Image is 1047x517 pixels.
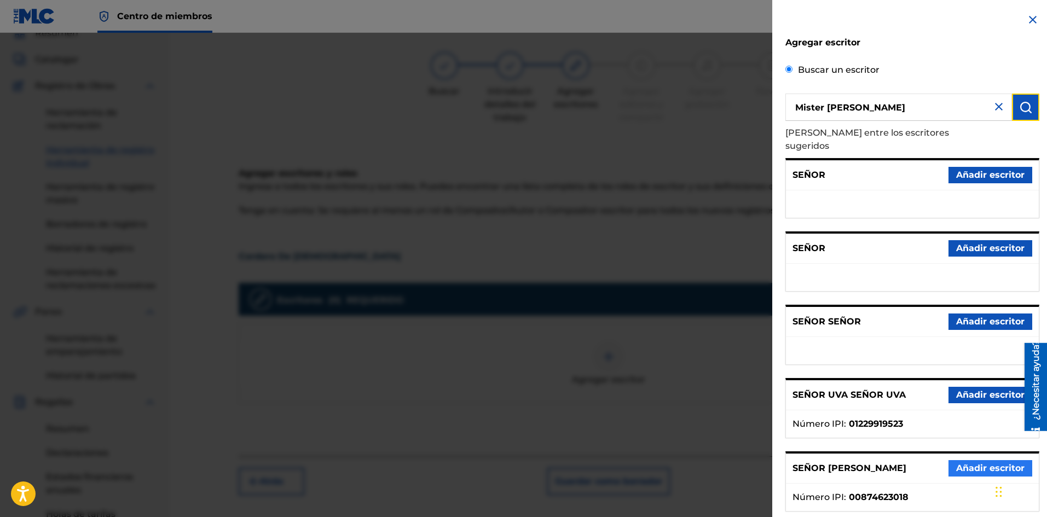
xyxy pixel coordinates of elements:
font: Agregar escritor [785,37,860,48]
font: Añadir escritor [956,463,1025,473]
font: SEÑOR [793,170,825,180]
button: Añadir escritor [948,240,1032,257]
button: Añadir escritor [948,167,1032,183]
img: Búsqueda de obras [1019,101,1032,114]
font: Añadir escritor [956,243,1025,253]
font: SEÑOR [793,243,825,253]
img: Titular de los derechos superior [97,10,111,23]
font: SEÑOR [PERSON_NAME] [793,463,906,473]
div: Arrastrar [996,475,1002,508]
input: Buscar nombre del escritor o número IPI [785,94,1012,121]
font: 00874623018 [849,492,909,502]
font: SEÑOR SEÑOR [793,316,861,327]
font: 01229919523 [849,419,903,429]
font: Centro de miembros [117,11,212,21]
font: SEÑOR UVA SEÑOR UVA [793,390,906,400]
font: Añadir escritor [956,390,1025,400]
font: Añadir escritor [956,316,1025,327]
iframe: Centro de recursos [1016,343,1047,431]
font: Número IPI [793,419,844,429]
button: Añadir escritor [948,387,1032,403]
img: Logotipo del MLC [13,8,55,24]
font: [PERSON_NAME] entre los escritores sugeridos [785,127,949,151]
img: cerca [992,100,1005,113]
font: : [844,492,846,502]
iframe: Widget de chat [992,464,1047,517]
font: : [844,419,846,429]
font: Número IPI [793,492,844,502]
font: Buscar un escritor [798,65,880,75]
button: Añadir escritor [948,460,1032,477]
button: Añadir escritor [948,313,1032,330]
font: Añadir escritor [956,170,1025,180]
